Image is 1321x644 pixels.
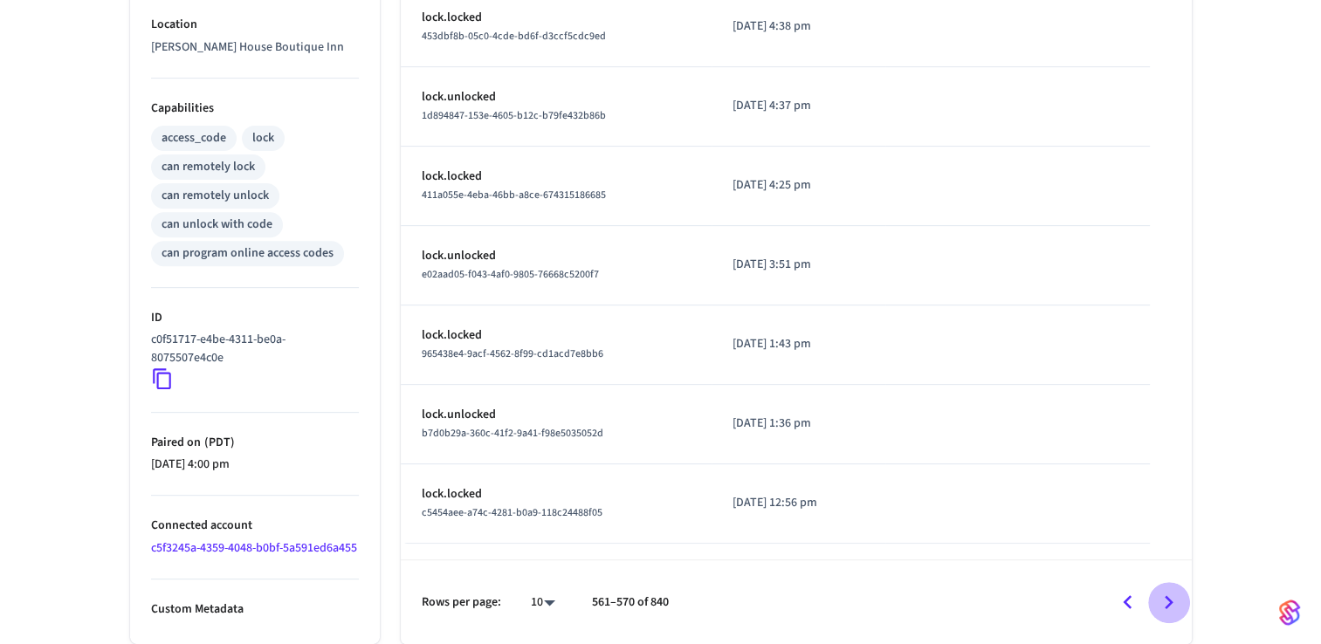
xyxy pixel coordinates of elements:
[162,244,334,263] div: can program online access codes
[592,593,669,612] p: 561–570 of 840
[422,505,602,520] span: c5454aee-a74c-4281-b0a9-118c24488f05
[422,29,606,44] span: 453dbf8b-05c0-4cde-bd6f-d3ccf5cdc9ed
[151,539,357,557] a: c5f3245a-4359-4048-b0bf-5a591ed6a455
[162,216,272,234] div: can unlock with code
[733,176,864,195] p: [DATE] 4:25 pm
[522,590,564,615] div: 10
[422,326,691,345] p: lock.locked
[1148,582,1189,623] button: Go to next page
[422,406,691,424] p: lock.unlocked
[733,335,864,353] p: [DATE] 1:43 pm
[422,485,691,504] p: lock.locked
[162,158,255,176] div: can remotely lock
[151,309,359,327] p: ID
[422,188,606,202] span: 411a055e-4eba-46bb-a8ce-674315186685
[733,256,864,274] p: [DATE] 3:51 pm
[422,593,501,612] p: Rows per page:
[422,108,606,123] span: 1d894847-153e-4605-b12c-b79fe432b86b
[733,17,864,36] p: [DATE] 4:38 pm
[422,247,691,265] p: lock.unlocked
[151,434,359,452] p: Paired on
[422,346,603,361] span: 965438e4-9acf-4562-8f99-cd1acd7e8bb6
[733,97,864,115] p: [DATE] 4:37 pm
[422,88,691,106] p: lock.unlocked
[1279,599,1300,627] img: SeamLogoGradient.69752ec5.svg
[422,9,691,27] p: lock.locked
[151,600,359,619] p: Custom Metadata
[733,414,864,433] p: [DATE] 1:36 pm
[151,456,359,474] p: [DATE] 4:00 pm
[151,38,359,57] p: [PERSON_NAME] House Boutique Inn
[151,331,352,367] p: c0f51717-e4be-4311-be0a-8075507e4c0e
[162,187,269,205] div: can remotely unlock
[151,517,359,535] p: Connected account
[151,16,359,34] p: Location
[1107,582,1148,623] button: Go to previous page
[422,267,599,282] span: e02aad05-f043-4af0-9805-76668c5200f7
[252,129,274,147] div: lock
[422,168,691,186] p: lock.locked
[201,434,235,451] span: ( PDT )
[162,129,226,147] div: access_code
[151,99,359,118] p: Capabilities
[422,426,603,441] span: b7d0b29a-360c-41f2-9a41-f98e5035052d
[733,494,864,512] p: [DATE] 12:56 pm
